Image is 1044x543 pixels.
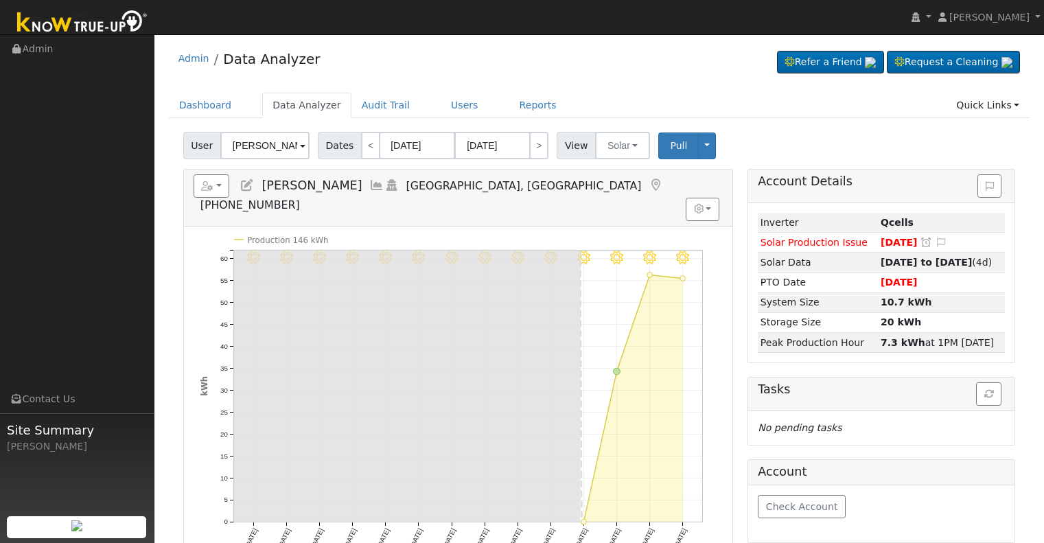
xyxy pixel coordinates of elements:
img: retrieve [865,57,876,68]
button: Pull [658,132,699,159]
a: Refer a Friend [777,51,884,74]
span: Solar Production Issue [761,237,868,248]
circle: onclick="" [614,368,620,375]
text: 55 [220,277,228,284]
h5: Account [758,465,807,478]
strong: 10.7 kWh [881,297,932,308]
a: Request a Cleaning [887,51,1020,74]
i: 8/16 - Clear [643,251,656,264]
button: Check Account [758,495,846,518]
div: [PERSON_NAME] [7,439,147,454]
text: kWh [199,376,209,396]
a: Snooze this issue [920,237,933,248]
span: User [183,132,221,159]
button: Refresh [976,382,1001,406]
h5: Account Details [758,174,1005,189]
span: [DATE] [881,237,918,248]
circle: onclick="" [647,272,653,277]
text: 40 [220,343,228,350]
a: Map [648,178,663,192]
circle: onclick="" [680,276,686,281]
circle: onclick="" [581,519,586,524]
span: Site Summary [7,421,147,439]
a: Data Analyzer [223,51,320,67]
a: Data Analyzer [262,93,351,118]
span: (4d) [881,257,992,268]
td: Storage Size [758,312,878,332]
td: Inverter [758,213,878,233]
span: [GEOGRAPHIC_DATA], [GEOGRAPHIC_DATA] [406,179,642,192]
span: Pull [670,140,687,151]
button: Issue History [977,174,1001,198]
strong: 7.3 kWh [881,337,925,348]
strong: [DATE] to [DATE] [881,257,972,268]
a: Users [441,93,489,118]
a: < [361,132,380,159]
a: Login As (last Never) [384,178,399,192]
td: at 1PM [DATE] [878,333,1005,353]
strong: ID: 1478, authorized: 08/15/25 [881,217,914,228]
span: Check Account [766,501,838,512]
text: 5 [224,496,227,503]
i: Edit Issue [935,238,947,247]
text: 35 [220,365,228,372]
span: View [557,132,596,159]
text: 50 [220,299,228,306]
text: 10 [220,474,228,481]
img: Know True-Up [10,8,154,38]
h5: Tasks [758,382,1005,397]
span: [PERSON_NAME] [262,178,362,192]
text: 15 [220,452,228,459]
i: 8/14 - Clear [577,251,590,264]
a: > [529,132,548,159]
img: retrieve [1001,57,1012,68]
a: Multi-Series Graph [369,178,384,192]
img: retrieve [71,520,82,531]
strong: 20 kWh [881,316,921,327]
text: 45 [220,321,228,328]
i: 8/17 - Clear [676,251,689,264]
button: Solar [595,132,650,159]
text: 25 [220,408,228,416]
td: PTO Date [758,273,878,292]
text: 30 [220,386,228,394]
a: Dashboard [169,93,242,118]
a: Edit User (32116) [240,178,255,192]
span: Dates [318,132,362,159]
td: System Size [758,292,878,312]
text: Production 146 kWh [247,235,328,245]
td: Peak Production Hour [758,333,878,353]
a: Reports [509,93,567,118]
a: Admin [178,53,209,64]
text: 60 [220,255,228,262]
i: 8/15 - Clear [610,251,623,264]
text: 0 [224,518,228,525]
text: 20 [220,430,228,438]
span: [PERSON_NAME] [949,12,1030,23]
input: Select a User [220,132,310,159]
span: [DATE] [881,277,918,288]
td: Solar Data [758,253,878,273]
i: No pending tasks [758,422,842,433]
a: Quick Links [946,93,1030,118]
span: [PHONE_NUMBER] [200,198,300,211]
a: Audit Trail [351,93,420,118]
